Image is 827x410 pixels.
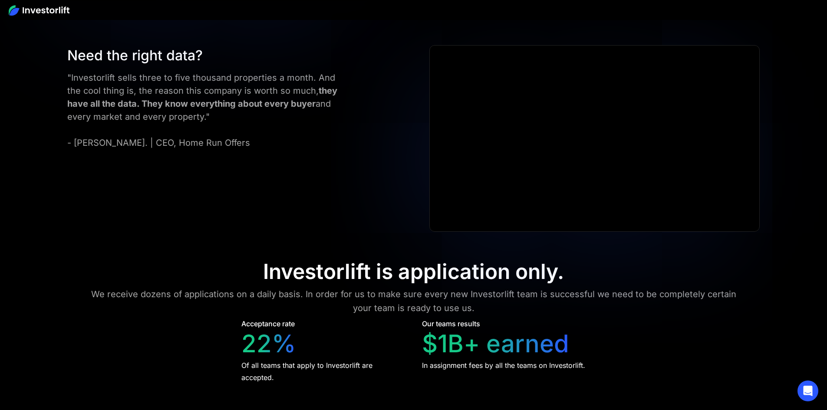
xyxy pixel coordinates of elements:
[797,380,818,401] div: Open Intercom Messenger
[241,359,406,384] div: Of all teams that apply to Investorlift are accepted.
[241,318,295,329] div: Acceptance rate
[83,287,745,315] div: We receive dozens of applications on a daily basis. In order for us to make sure every new Invest...
[241,329,296,358] div: 22%
[422,318,480,329] div: Our teams results
[422,359,585,371] div: In assignment fees by all the teams on Investorlift.
[430,46,759,231] iframe: Ryan Pineda | Testimonial
[263,259,564,284] div: Investorlift is application only.
[67,45,350,66] div: Need the right data?
[422,329,569,358] div: $1B+ earned
[67,71,350,149] div: "Investorlift sells three to five thousand properties a month. And the cool thing is, the reason ...
[67,85,337,109] strong: they have all the data. They know everything about every buyer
